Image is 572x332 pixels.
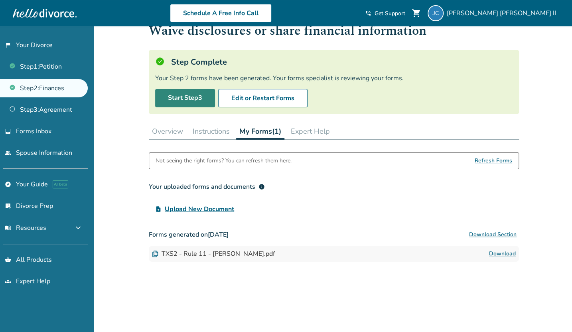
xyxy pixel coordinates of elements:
button: My Forms(1) [236,123,284,140]
h5: Step Complete [171,57,227,67]
div: Not seeing the right forms? You can refresh them here. [156,153,292,169]
span: list_alt_check [5,203,11,209]
div: Your Step 2 forms have been generated. Your forms specialist is reviewing your forms. [155,74,513,83]
span: Upload New Document [165,204,234,214]
span: menu_book [5,225,11,231]
img: Document [152,251,158,257]
span: info [258,184,265,190]
span: shopping_basket [5,257,11,263]
span: [PERSON_NAME] [PERSON_NAME] II [447,9,559,18]
h3: Forms generated on [DATE] [149,227,519,243]
button: Instructions [189,123,233,139]
span: Forms Inbox [16,127,51,136]
button: Edit or Restart Forms [218,89,308,107]
span: flag_2 [5,42,11,48]
a: phone_in_talkGet Support [365,10,405,17]
button: Download Section [467,227,519,243]
button: Expert Help [288,123,333,139]
span: Get Support [375,10,405,17]
a: Start Step3 [155,89,215,107]
div: Your uploaded forms and documents [149,182,265,192]
span: Resources [5,223,46,232]
span: upload_file [155,206,162,212]
a: Download [489,249,516,259]
img: cannon.jesse@flash.net [428,5,444,21]
span: inbox [5,128,11,134]
h1: Waive disclosures or share financial information [149,21,519,41]
span: expand_more [73,223,83,233]
button: Overview [149,123,186,139]
span: people [5,150,11,156]
a: Schedule A Free Info Call [170,4,272,22]
span: explore [5,181,11,188]
iframe: Chat Widget [532,294,572,332]
span: phone_in_talk [365,10,371,16]
span: AI beta [53,180,68,188]
div: TXS2 - Rule 11 - [PERSON_NAME].pdf [152,249,275,258]
span: shopping_cart [412,8,421,18]
span: groups [5,278,11,285]
span: Refresh Forms [475,153,512,169]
